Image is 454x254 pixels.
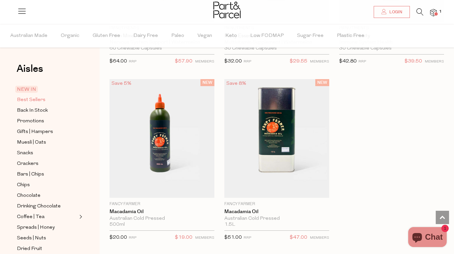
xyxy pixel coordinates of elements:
[310,60,329,63] small: MEMBERS
[224,79,329,198] img: Macadamia Oil
[17,64,43,80] a: Aisles
[17,245,77,253] a: Dried Fruit
[224,59,242,64] span: $32.00
[358,60,366,63] small: RRP
[110,79,133,88] div: Save 5%
[110,222,125,228] span: 500ml
[374,6,410,18] a: Login
[17,224,55,232] span: Spreads | Honey
[17,107,48,115] span: Back In Stock
[224,201,329,207] p: Fancy Farmer
[195,236,214,240] small: MEMBERS
[244,236,251,240] small: RRP
[224,79,248,88] div: Save 8%
[17,128,77,136] a: Gifts | Hampers
[17,191,77,200] a: Chocolate
[224,222,235,228] span: 1.5L
[171,24,184,48] span: Paleo
[61,24,79,48] span: Organic
[224,209,329,215] a: Macadamia Oil
[17,96,45,104] span: Best Sellers
[337,24,364,48] span: Plastic Free
[175,233,192,242] span: $19.00
[297,24,324,48] span: Sugar Free
[10,24,47,48] span: Australian Made
[110,235,127,240] span: $20.00
[17,234,77,242] a: Seeds | Nuts
[224,216,329,222] div: Australian Cold Pressed
[17,202,61,210] span: Drinking Chocolate
[200,79,214,86] span: NEW
[17,149,77,157] a: Snacks
[244,60,251,63] small: RRP
[437,9,443,15] span: 1
[17,106,77,115] a: Back In Stock
[17,160,38,168] span: Crackers
[129,236,136,240] small: RRP
[405,57,422,66] span: $39.50
[224,46,277,52] span: 30 Chewable Capsules
[290,57,307,66] span: $29.55
[17,138,77,147] a: Muesli | Oats
[17,234,46,242] span: Seeds | Nuts
[17,202,77,210] a: Drinking Chocolate
[213,2,241,18] img: Part&Parcel
[110,59,127,64] span: $64.00
[17,223,77,232] a: Spreads | Honey
[17,213,77,221] a: Coffee | Tea
[225,24,237,48] span: Keto
[17,160,77,168] a: Crackers
[17,170,77,179] a: Bars | Chips
[250,24,284,48] span: Low FODMAP
[17,181,30,189] span: Chips
[133,24,158,48] span: Dairy Free
[17,192,40,200] span: Chocolate
[15,86,38,93] span: NEW IN
[17,181,77,189] a: Chips
[17,117,44,125] span: Promotions
[17,96,77,104] a: Best Sellers
[17,117,77,125] a: Promotions
[17,139,46,147] span: Muesli | Oats
[197,24,212,48] span: Vegan
[110,209,214,215] a: Macadamia Oil
[129,60,136,63] small: RRP
[17,171,44,179] span: Bars | Chips
[406,227,449,249] inbox-online-store-chat: Shopify online store chat
[17,149,33,157] span: Snacks
[17,213,44,221] span: Coffee | Tea
[175,57,192,66] span: $57.90
[195,60,214,63] small: MEMBERS
[17,245,42,253] span: Dried Fruit
[315,79,329,86] span: NEW
[78,213,82,221] button: Expand/Collapse Coffee | Tea
[17,62,43,76] span: Aisles
[339,59,357,64] span: $42.80
[17,85,77,93] a: NEW IN
[310,236,329,240] small: MEMBERS
[110,79,214,198] img: Macadamia Oil
[425,60,444,63] small: MEMBERS
[110,46,162,52] span: 60 Chewable Capsules
[93,24,120,48] span: Gluten Free
[110,216,214,222] div: Australian Cold Pressed
[110,201,214,207] p: Fancy Farmer
[290,233,307,242] span: $47.00
[224,235,242,240] span: $51.00
[430,9,437,16] a: 1
[17,128,53,136] span: Gifts | Hampers
[339,46,392,52] span: 30 Chewable Capsules
[388,9,402,15] span: Login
